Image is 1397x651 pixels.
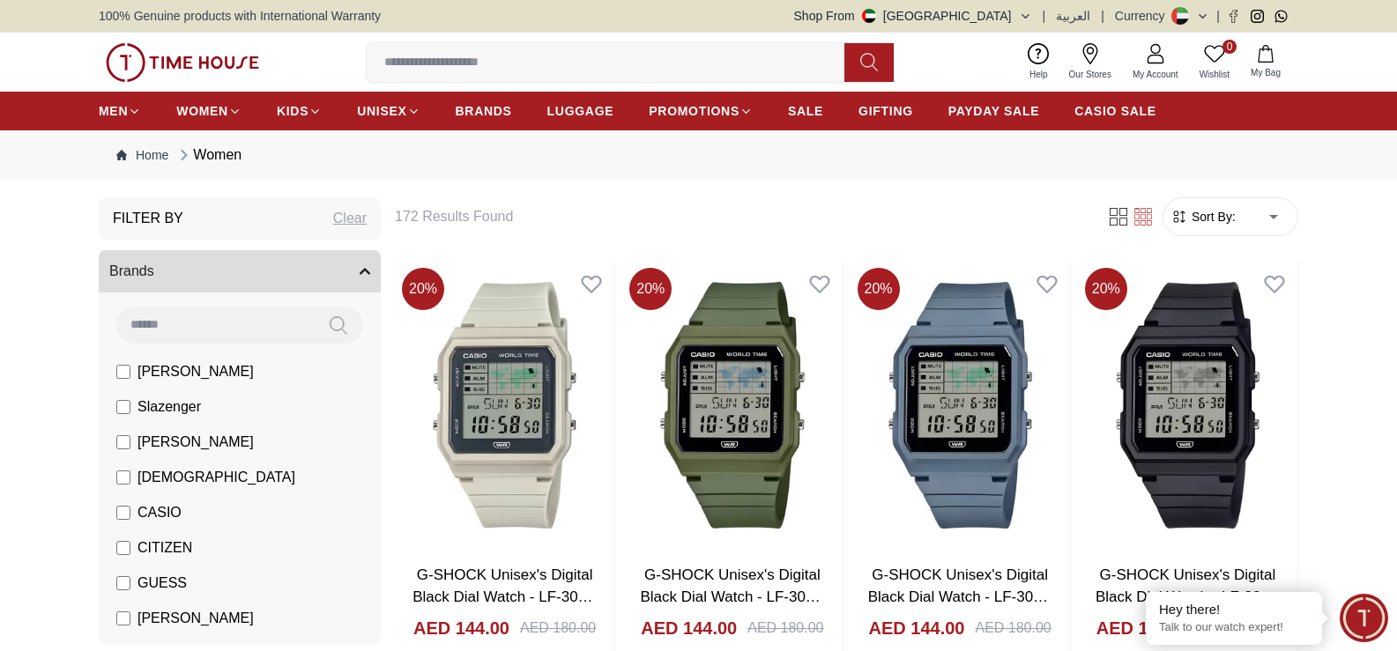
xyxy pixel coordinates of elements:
[137,573,187,594] span: GUESS
[869,616,965,640] h4: AED 144.00
[357,95,420,127] a: UNISEX
[137,432,254,453] span: [PERSON_NAME]
[116,470,130,485] input: [DEMOGRAPHIC_DATA]
[413,616,509,640] h4: AED 144.00
[277,102,308,120] span: KIDS
[137,537,192,559] span: CITIZEN
[851,261,1070,550] img: G-SHOCK Unisex's Digital Black Dial Watch - LF-30W-2ADF
[1170,208,1236,226] button: Sort By:
[1188,208,1236,226] span: Sort By:
[1193,68,1237,81] span: Wishlist
[868,566,1052,628] a: G-SHOCK Unisex's Digital Black Dial Watch - LF-30W-2ADF
[456,102,512,120] span: BRANDS
[1244,66,1288,79] span: My Bag
[649,102,739,120] span: PROMOTIONS
[109,261,154,282] span: Brands
[116,146,168,164] a: Home
[395,261,614,550] img: G-SHOCK Unisex's Digital Black Dial Watch - LF-30W-8ADF
[99,130,1298,180] nav: Breadcrumb
[862,9,876,23] img: United Arab Emirates
[402,268,444,310] span: 20 %
[395,206,1085,227] h6: 172 Results Found
[1101,7,1104,25] span: |
[975,618,1051,639] div: AED 180.00
[641,616,737,640] h4: AED 144.00
[622,261,842,550] img: G-SHOCK Unisex's Digital Black Dial Watch - LF-30W-3ADF
[520,618,596,639] div: AED 180.00
[137,608,254,629] span: [PERSON_NAME]
[1085,268,1127,310] span: 20 %
[277,95,322,127] a: KIDS
[858,268,900,310] span: 20 %
[116,541,130,555] input: CITIZEN
[547,95,614,127] a: LUGGAGE
[1062,68,1118,81] span: Our Stores
[1274,10,1288,23] a: Whatsapp
[333,208,367,229] div: Clear
[1251,10,1264,23] a: Instagram
[649,95,753,127] a: PROMOTIONS
[176,95,242,127] a: WOMEN
[456,95,512,127] a: BRANDS
[1078,261,1297,550] img: G-SHOCK Unisex's Digital Black Dial Watch - LF-30W-1ADF
[948,95,1039,127] a: PAYDAY SALE
[1126,68,1185,81] span: My Account
[99,95,141,127] a: MEN
[99,250,381,292] button: Brands
[175,144,242,166] div: Women
[116,365,130,379] input: [PERSON_NAME]
[1059,40,1122,85] a: Our Stores
[1074,95,1156,127] a: CASIO SALE
[99,102,128,120] span: MEN
[1074,102,1156,120] span: CASIO SALE
[137,467,295,488] span: [DEMOGRAPHIC_DATA]
[357,102,406,120] span: UNISEX
[1227,10,1240,23] a: Facebook
[1115,7,1172,25] div: Currency
[640,566,824,628] a: G-SHOCK Unisex's Digital Black Dial Watch - LF-30W-3ADF
[788,102,823,120] span: SALE
[176,102,228,120] span: WOMEN
[1159,601,1309,618] div: Hey there!
[1340,594,1388,642] div: Chat Widget
[1096,566,1280,628] a: G-SHOCK Unisex's Digital Black Dial Watch - LF-30W-1ADF
[794,7,1032,25] button: Shop From[GEOGRAPHIC_DATA]
[137,361,254,382] span: [PERSON_NAME]
[788,95,823,127] a: SALE
[1022,68,1055,81] span: Help
[116,611,130,625] input: [PERSON_NAME]
[137,396,201,418] span: Slazenger
[116,506,130,520] input: CASIO
[747,618,823,639] div: AED 180.00
[412,566,597,628] a: G-SHOCK Unisex's Digital Black Dial Watch - LF-30W-8ADF
[116,435,130,449] input: [PERSON_NAME]
[116,400,130,414] input: Slazenger
[99,7,381,25] span: 100% Genuine products with International Warranty
[858,102,913,120] span: GIFTING
[1096,616,1193,640] h4: AED 144.00
[116,576,130,590] input: GUESS
[113,208,183,229] h3: Filter By
[1019,40,1059,85] a: Help
[1240,41,1291,83] button: My Bag
[1189,40,1240,85] a: 0Wishlist
[1056,7,1090,25] button: العربية
[858,95,913,127] a: GIFTING
[1222,40,1237,54] span: 0
[1159,620,1309,635] p: Talk to our watch expert!
[547,102,614,120] span: LUGGAGE
[948,102,1039,120] span: PAYDAY SALE
[137,502,182,523] span: CASIO
[1216,7,1220,25] span: |
[629,268,672,310] span: 20 %
[106,43,259,82] img: ...
[1043,7,1046,25] span: |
